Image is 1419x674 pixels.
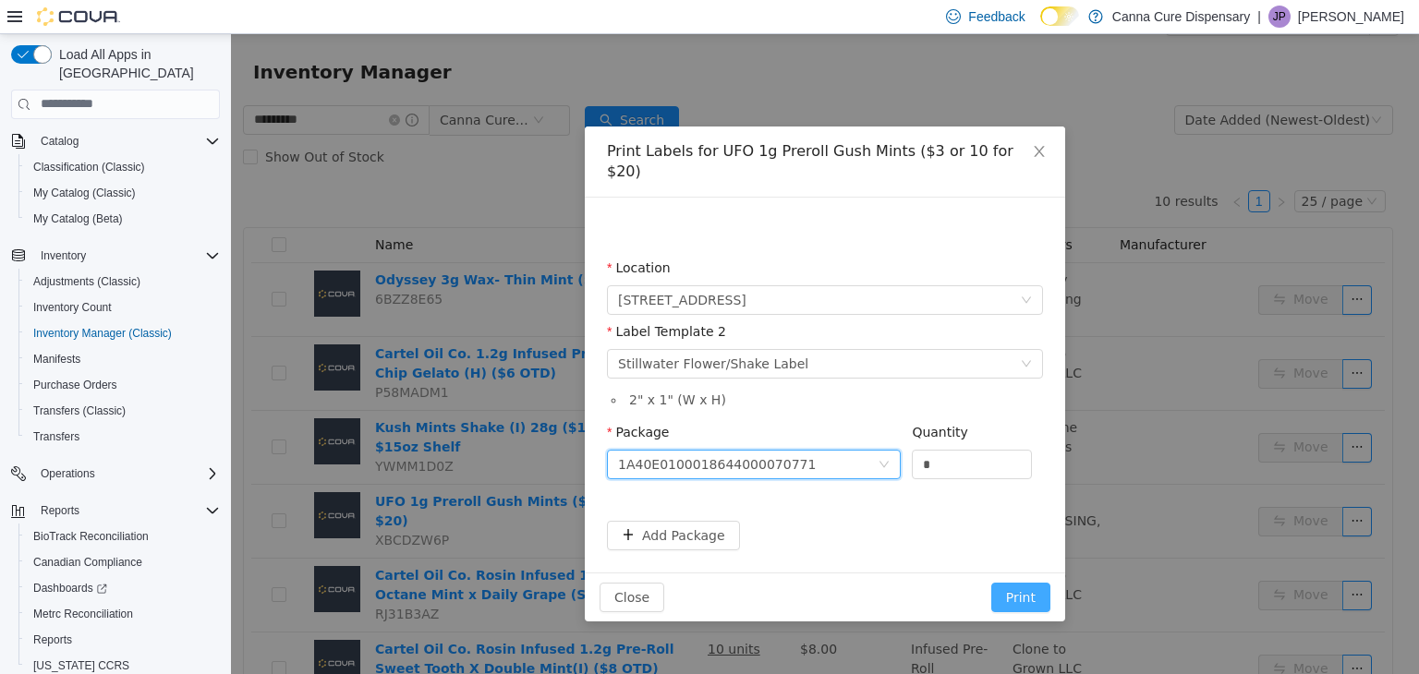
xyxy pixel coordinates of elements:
[33,658,129,673] span: [US_STATE] CCRS
[18,398,227,424] button: Transfers (Classic)
[33,352,80,367] span: Manifests
[18,154,227,180] button: Classification (Classic)
[18,372,227,398] button: Purchase Orders
[26,271,220,293] span: Adjustments (Classic)
[33,403,126,418] span: Transfers (Classic)
[4,243,227,269] button: Inventory
[4,461,227,487] button: Operations
[18,601,227,627] button: Metrc Reconciliation
[26,629,79,651] a: Reports
[682,416,800,444] input: Quantity
[33,555,142,570] span: Canadian Compliance
[1257,6,1261,28] p: |
[369,548,433,578] button: Close
[26,322,179,344] a: Inventory Manager (Classic)
[33,378,117,392] span: Purchase Orders
[26,182,143,204] a: My Catalog (Classic)
[33,130,86,152] button: Catalog
[376,391,438,405] label: Package
[52,45,220,82] span: Load All Apps in [GEOGRAPHIC_DATA]
[26,551,150,573] a: Canadian Compliance
[26,348,220,370] span: Manifests
[33,245,93,267] button: Inventory
[26,208,130,230] a: My Catalog (Beta)
[18,320,227,346] button: Inventory Manager (Classic)
[18,575,227,601] a: Dashboards
[4,128,227,154] button: Catalog
[33,326,172,341] span: Inventory Manager (Classic)
[376,107,812,148] div: Print Labels for UFO 1g Preroll Gush Mints ($3 or 10 for $20)
[26,577,220,599] span: Dashboards
[376,226,440,241] label: Location
[26,525,220,548] span: BioTrack Reconciliation
[33,499,87,522] button: Reports
[18,346,227,372] button: Manifests
[387,316,577,343] div: Stillwater Flower/Shake Label
[790,260,801,273] i: icon: down
[26,348,88,370] a: Manifests
[18,524,227,549] button: BioTrack Reconciliation
[33,607,133,621] span: Metrc Reconciliation
[387,252,515,280] span: 1023 E. 6th Ave
[26,577,115,599] a: Dashboards
[26,426,87,448] a: Transfers
[33,300,112,315] span: Inventory Count
[26,400,133,422] a: Transfers (Classic)
[33,429,79,444] span: Transfers
[26,271,148,293] a: Adjustments (Classic)
[4,498,227,524] button: Reports
[26,629,220,651] span: Reports
[1040,6,1079,26] input: Dark Mode
[41,466,95,481] span: Operations
[33,632,72,647] span: Reports
[376,487,509,516] button: icon: plusAdd Package
[681,391,737,405] label: Quantity
[26,208,220,230] span: My Catalog (Beta)
[33,274,140,289] span: Adjustments (Classic)
[26,296,119,319] a: Inventory Count
[33,245,220,267] span: Inventory
[26,525,156,548] a: BioTrack Reconciliation
[968,7,1025,26] span: Feedback
[33,463,103,485] button: Operations
[18,295,227,320] button: Inventory Count
[33,581,107,596] span: Dashboards
[801,110,816,125] i: icon: close
[26,374,220,396] span: Purchase Orders
[18,627,227,653] button: Reports
[790,324,801,337] i: icon: down
[18,424,227,450] button: Transfers
[1112,6,1250,28] p: Canna Cure Dispensary
[1268,6,1291,28] div: James Pasmore
[33,499,220,522] span: Reports
[37,7,120,26] img: Cova
[18,180,227,206] button: My Catalog (Classic)
[26,296,220,319] span: Inventory Count
[376,290,495,305] label: Label Template 2
[41,503,79,518] span: Reports
[26,603,140,625] a: Metrc Reconciliation
[33,529,149,544] span: BioTrack Reconciliation
[648,425,659,438] i: icon: down
[1298,6,1404,28] p: [PERSON_NAME]
[387,416,585,444] div: 1A40E0100018644000070771
[33,211,123,226] span: My Catalog (Beta)
[18,206,227,232] button: My Catalog (Beta)
[26,156,152,178] a: Classification (Classic)
[782,92,834,144] button: Close
[26,374,125,396] a: Purchase Orders
[1273,6,1286,28] span: JP
[33,463,220,485] span: Operations
[1040,26,1041,27] span: Dark Mode
[26,156,220,178] span: Classification (Classic)
[760,548,819,578] button: Print
[33,130,220,152] span: Catalog
[394,356,812,376] li: 2 " x 1 " (W x H)
[26,322,220,344] span: Inventory Manager (Classic)
[26,603,220,625] span: Metrc Reconciliation
[41,248,86,263] span: Inventory
[33,160,145,175] span: Classification (Classic)
[26,426,220,448] span: Transfers
[41,134,79,149] span: Catalog
[18,269,227,295] button: Adjustments (Classic)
